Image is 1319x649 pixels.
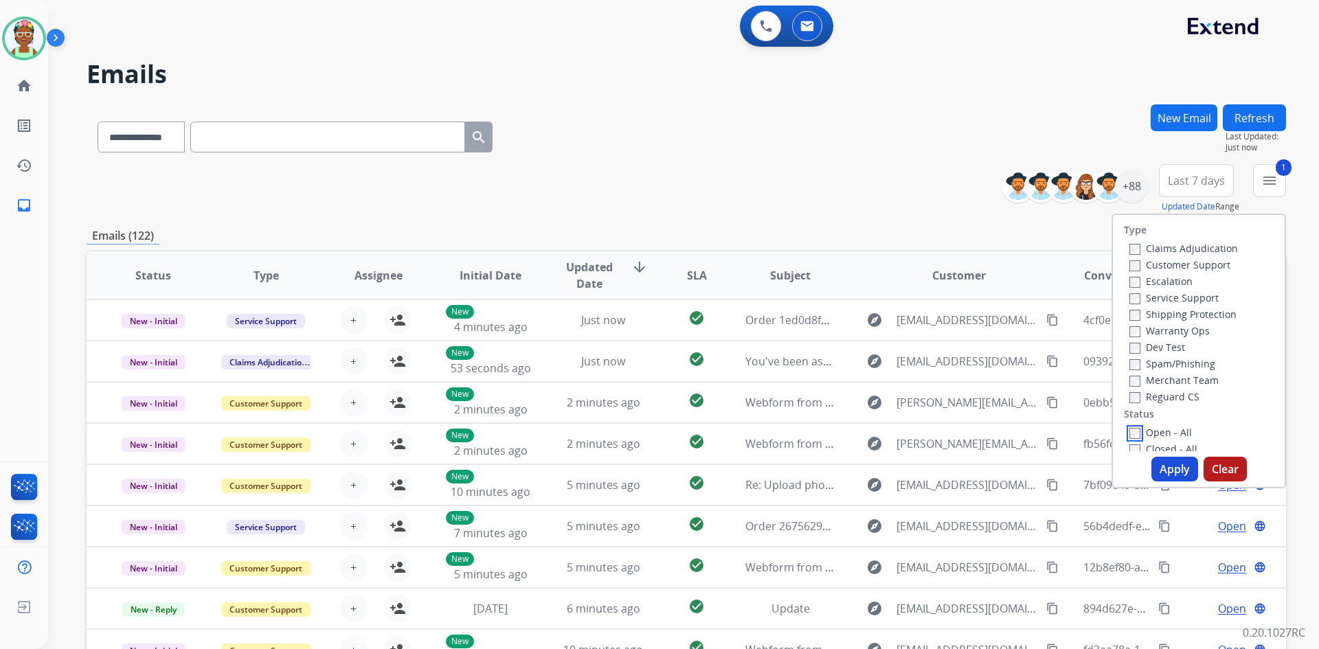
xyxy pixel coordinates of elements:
[122,314,185,328] span: New - Initial
[1115,170,1148,203] div: +88
[350,353,357,369] span: +
[1084,267,1172,284] span: Conversation ID
[897,600,1038,617] span: [EMAIL_ADDRESS][DOMAIN_NAME]
[1129,244,1140,255] input: Claims Adjudication
[390,477,406,493] mat-icon: person_add
[122,520,185,534] span: New - Initial
[340,348,368,375] button: +
[1083,601,1298,616] span: 894d627e-cde0-49be-993b-dd331012418e
[350,435,357,452] span: +
[16,157,32,174] mat-icon: history
[471,129,487,146] mat-icon: search
[1254,561,1266,573] mat-icon: language
[1046,479,1059,491] mat-icon: content_copy
[688,351,705,367] mat-icon: check_circle
[221,561,311,576] span: Customer Support
[1276,159,1292,176] span: 1
[688,433,705,450] mat-icon: check_circle
[688,392,705,409] mat-icon: check_circle
[581,312,625,328] span: Just now
[446,635,474,648] p: New
[446,387,474,401] p: New
[1129,258,1230,271] label: Customer Support
[1129,390,1199,403] label: Reguard CS
[688,516,705,532] mat-icon: check_circle
[581,354,625,369] span: Just now
[1129,357,1215,370] label: Spam/Phishing
[340,430,368,457] button: +
[390,353,406,369] mat-icon: person_add
[460,267,521,284] span: Initial Date
[1158,520,1171,532] mat-icon: content_copy
[454,319,528,334] span: 4 minutes ago
[340,554,368,581] button: +
[897,477,1038,493] span: [EMAIL_ADDRESS][DOMAIN_NAME]
[897,559,1038,576] span: [EMAIL_ADDRESS][DOMAIN_NAME]
[1124,407,1154,421] label: Status
[446,346,474,360] p: New
[340,471,368,499] button: +
[1129,242,1238,255] label: Claims Adjudication
[390,394,406,411] mat-icon: person_add
[1129,444,1140,455] input: Closed - All
[688,557,705,573] mat-icon: check_circle
[1129,426,1192,439] label: Open - All
[687,267,707,284] span: SLA
[745,519,841,534] span: Order 2675629582
[340,389,368,416] button: +
[932,267,986,284] span: Customer
[1129,392,1140,403] input: Reguard CS
[350,518,357,534] span: +
[221,602,311,617] span: Customer Support
[454,567,528,582] span: 5 minutes ago
[1253,164,1286,197] button: 1
[1226,131,1286,142] span: Last Updated:
[354,267,403,284] span: Assignee
[866,394,883,411] mat-icon: explore
[454,402,528,417] span: 2 minutes ago
[350,600,357,617] span: +
[1129,324,1210,337] label: Warranty Ops
[1129,374,1219,387] label: Merchant Team
[1129,442,1197,455] label: Closed - All
[745,477,961,492] span: Re: Upload photos to continue your claim
[390,559,406,576] mat-icon: person_add
[1129,376,1140,387] input: Merchant Team
[390,312,406,328] mat-icon: person_add
[451,484,530,499] span: 10 minutes ago
[1083,560,1290,575] span: 12b8ef80-a226-486d-840c-2179635f9353
[1083,519,1294,534] span: 56b4dedf-e396-4dd1-b23f-8043b7e26982
[1151,457,1198,481] button: Apply
[866,600,883,617] mat-icon: explore
[1129,341,1185,354] label: Dev Test
[1158,561,1171,573] mat-icon: content_copy
[1129,359,1140,370] input: Spam/Phishing
[1083,436,1288,451] span: fb56fd2c-e9e2-4bea-b8ac-00449e05af10
[631,259,648,275] mat-icon: arrow_downward
[122,396,185,411] span: New - Initial
[1046,437,1059,450] mat-icon: content_copy
[5,19,43,58] img: avatar
[1162,201,1239,212] span: Range
[866,435,883,452] mat-icon: explore
[567,601,640,616] span: 6 minutes ago
[1254,602,1266,615] mat-icon: language
[16,78,32,94] mat-icon: home
[340,306,368,334] button: +
[1162,201,1215,212] button: Updated Date
[454,443,528,458] span: 2 minutes ago
[567,395,640,410] span: 2 minutes ago
[122,437,185,452] span: New - Initial
[221,355,315,369] span: Claims Adjudication
[87,227,159,244] p: Emails (122)
[350,312,357,328] span: +
[221,396,311,411] span: Customer Support
[567,477,640,492] span: 5 minutes ago
[1129,308,1237,321] label: Shipping Protection
[1046,602,1059,615] mat-icon: content_copy
[16,117,32,134] mat-icon: list_alt
[350,559,357,576] span: +
[745,312,987,328] span: Order 1ed0d8f0-ae22-4158-a9e1-2bab37f8c11e
[1046,396,1059,409] mat-icon: content_copy
[1129,275,1193,288] label: Escalation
